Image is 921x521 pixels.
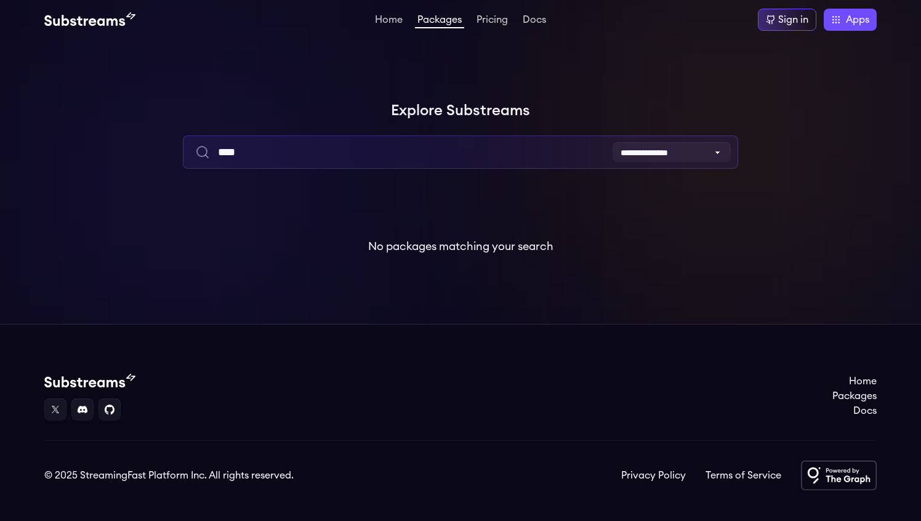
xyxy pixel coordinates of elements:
[706,468,781,483] a: Terms of Service
[832,374,877,389] a: Home
[44,374,135,389] img: Substream's logo
[474,15,510,27] a: Pricing
[801,461,877,490] img: Powered by The Graph
[778,12,808,27] div: Sign in
[368,238,553,255] p: No packages matching your search
[832,403,877,418] a: Docs
[758,9,816,31] a: Sign in
[415,15,464,28] a: Packages
[44,12,135,27] img: Substream's logo
[621,468,686,483] a: Privacy Policy
[846,12,869,27] span: Apps
[832,389,877,403] a: Packages
[44,99,877,123] h1: Explore Substreams
[44,468,294,483] div: © 2025 StreamingFast Platform Inc. All rights reserved.
[520,15,549,27] a: Docs
[372,15,405,27] a: Home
